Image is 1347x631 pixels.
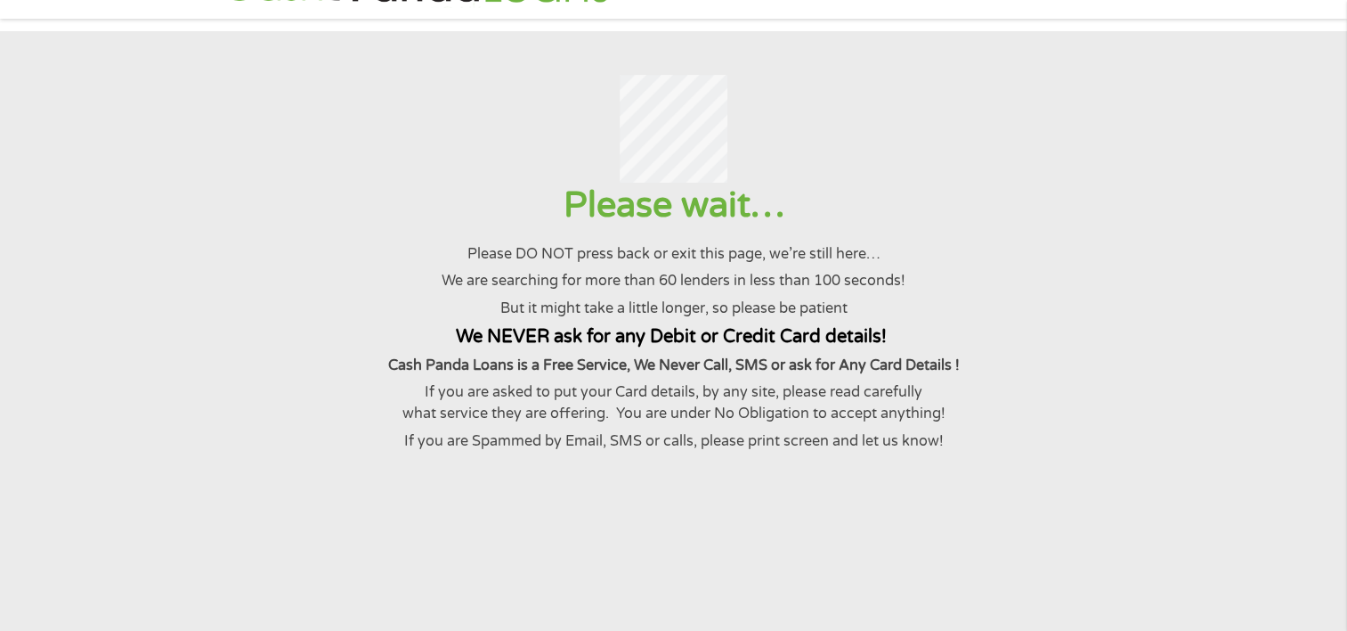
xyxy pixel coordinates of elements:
p: But it might take a little longer, so please be patient [21,298,1325,319]
p: Please DO NOT press back or exit this page, we’re still here… [21,243,1325,265]
strong: Cash Panda Loans is a Free Service, We Never Call, SMS or ask for Any Card Details ! [388,356,960,374]
h1: Please wait… [21,183,1325,228]
p: If you are asked to put your Card details, by any site, please read carefully what service they a... [21,381,1325,425]
p: We are searching for more than 60 lenders in less than 100 seconds! [21,270,1325,291]
p: If you are Spammed by Email, SMS or calls, please print screen and let us know! [21,430,1325,452]
strong: We NEVER ask for any Debit or Credit Card details! [456,325,887,348]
